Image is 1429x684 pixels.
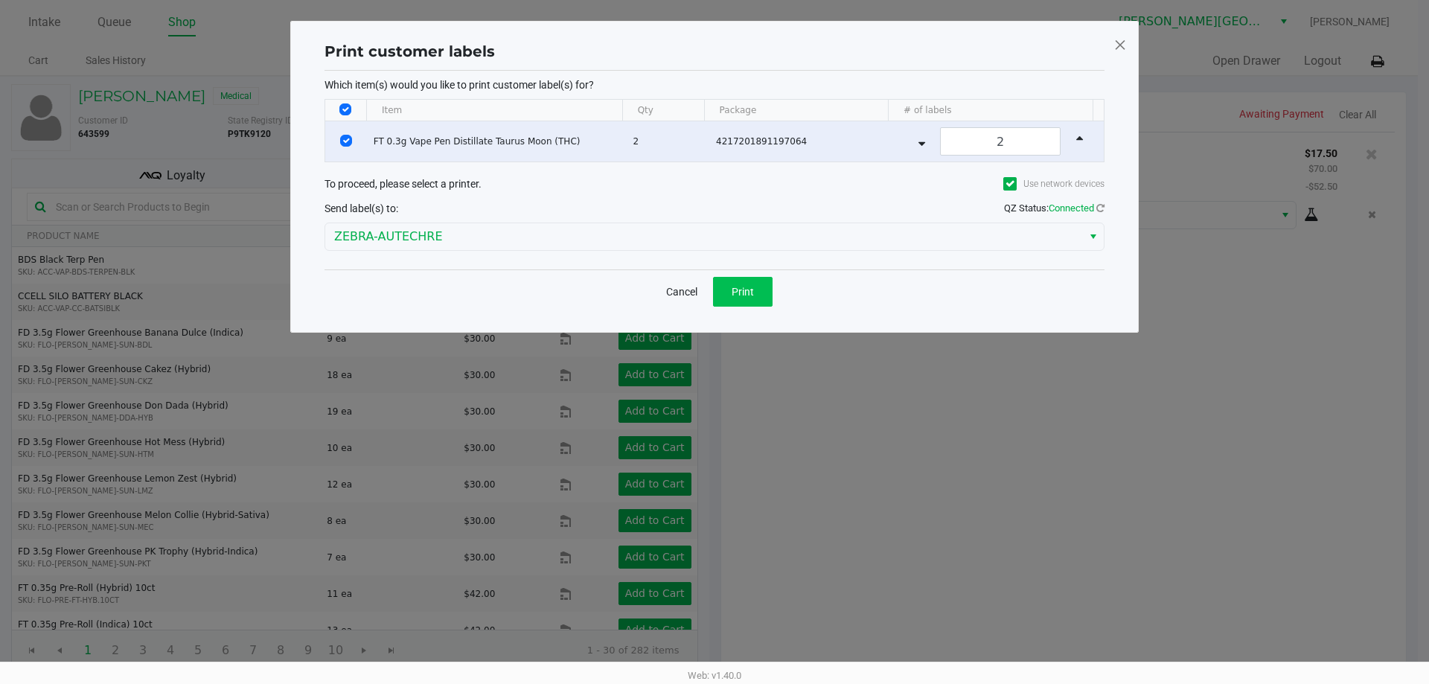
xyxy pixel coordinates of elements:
[713,277,773,307] button: Print
[367,121,627,162] td: FT 0.3g Vape Pen Distillate Taurus Moon (THC)
[688,670,741,681] span: Web: v1.40.0
[325,178,482,190] span: To proceed, please select a printer.
[340,135,352,147] input: Select Row
[325,100,1104,162] div: Data table
[334,228,1073,246] span: ZEBRA-AUTECHRE
[339,103,351,115] input: Select All Rows
[366,100,622,121] th: Item
[1003,177,1104,191] label: Use network devices
[1004,202,1104,214] span: QZ Status:
[622,100,704,121] th: Qty
[325,40,495,63] h1: Print customer labels
[325,78,1104,92] p: Which item(s) would you like to print customer label(s) for?
[704,100,888,121] th: Package
[709,121,896,162] td: 4217201891197064
[732,286,754,298] span: Print
[1049,202,1094,214] span: Connected
[1082,223,1104,250] button: Select
[325,202,398,214] span: Send label(s) to:
[656,277,707,307] button: Cancel
[888,100,1093,121] th: # of labels
[626,121,709,162] td: 2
